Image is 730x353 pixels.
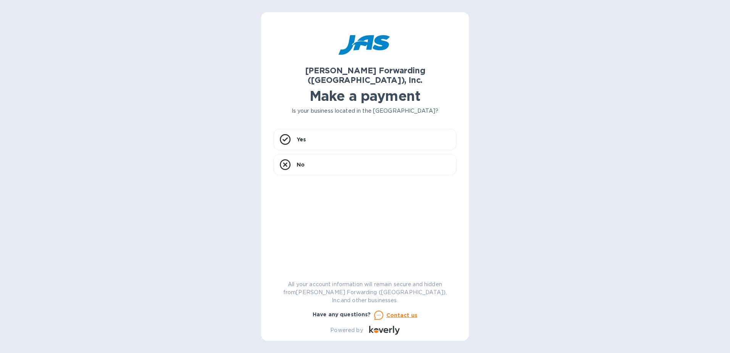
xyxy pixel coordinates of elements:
[297,136,306,143] p: Yes
[305,66,425,85] b: [PERSON_NAME] Forwarding ([GEOGRAPHIC_DATA]), Inc.
[273,88,457,104] h1: Make a payment
[386,312,418,318] u: Contact us
[273,107,457,115] p: Is your business located in the [GEOGRAPHIC_DATA]?
[297,161,305,168] p: No
[330,326,363,334] p: Powered by
[313,311,371,317] b: Have any questions?
[273,280,457,304] p: All your account information will remain secure and hidden from [PERSON_NAME] Forwarding ([GEOGRA...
